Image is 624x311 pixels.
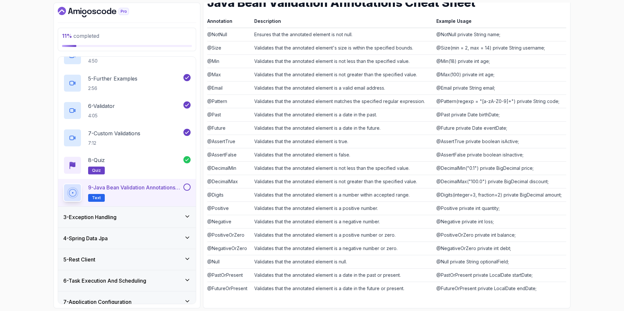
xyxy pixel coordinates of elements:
[62,33,99,39] span: completed
[88,129,140,137] p: 7 - Custom Validations
[252,175,434,188] td: Validates that the annotated element is not greater than the specified value.
[252,17,434,28] th: Description
[207,175,252,188] td: @DecimalMax
[207,188,252,201] td: @Digits
[252,188,434,201] td: Validates that the annotated element is a number within accepted range.
[434,135,566,148] td: @AssertTrue private boolean isActive;
[434,148,566,161] td: @AssertFalse private boolean isInactive;
[252,108,434,121] td: Validates that the annotated element is a date in the past.
[252,135,434,148] td: Validates that the annotated element is true.
[252,242,434,255] td: Validates that the annotated element is a negative number or zero.
[434,28,566,41] td: @NotNull private String name;
[58,207,196,228] button: 3-Exception Handling
[434,81,566,95] td: @Email private String email;
[207,228,252,242] td: @PositiveOrZero
[88,140,140,146] p: 7:12
[207,28,252,41] td: @NotNull
[434,215,566,228] td: @Negative private int loss;
[252,121,434,135] td: Validates that the annotated element is a date in the future.
[434,95,566,108] td: @Pattern(regexp = "[a-zA-Z0-9]+") private String code;
[63,213,117,221] h3: 3 - Exception Handling
[434,255,566,268] td: @Null private String optionalField;
[252,228,434,242] td: Validates that the annotated element is a positive number or zero.
[434,201,566,215] td: @Positive private int quantity;
[88,58,110,64] p: 4:50
[207,68,252,81] td: @Max
[92,195,101,200] span: Text
[207,17,252,28] th: Annotation
[63,234,108,242] h3: 4 - Spring Data Jpa
[434,68,566,81] td: @Max(100) private int age;
[207,242,252,255] td: @NegativeOrZero
[207,255,252,268] td: @Null
[63,129,191,147] button: 7-Custom Validations7:12
[434,54,566,68] td: @Min(18) private int age;
[207,201,252,215] td: @Positive
[58,270,196,291] button: 6-Task Execution And Scheduling
[207,41,252,54] td: @Size
[63,298,132,306] h3: 7 - Application Configuration
[252,81,434,95] td: Validates that the annotated element is a valid email address.
[63,256,95,263] h3: 5 - Rest Client
[207,54,252,68] td: @Min
[62,33,72,39] span: 11 %
[88,102,115,110] p: 6 - Validator
[252,68,434,81] td: Validates that the annotated element is not greater than the specified value.
[252,215,434,228] td: Validates that the annotated element is a negative number.
[434,108,566,121] td: @Past private Date birthDate;
[252,41,434,54] td: Validates that the annotated element's size is within the specified bounds.
[434,161,566,175] td: @DecimalMin("0.1") private BigDecimal price;
[434,268,566,282] td: @PastOrPresent private LocalDate startDate;
[252,54,434,68] td: Validates that the annotated element is not less than the specified value.
[207,81,252,95] td: @Email
[434,242,566,255] td: @NegativeOrZero private int debt;
[434,228,566,242] td: @PositiveOrZero private int balance;
[63,101,191,120] button: 6-Validator4:05
[207,268,252,282] td: @PastOrPresent
[434,175,566,188] td: @DecimalMax("100.0") private BigDecimal discount;
[207,108,252,121] td: @Past
[434,121,566,135] td: @Future private Date eventDate;
[434,188,566,201] td: @Digits(integer=3, fraction=2) private BigDecimal amount;
[207,215,252,228] td: @Negative
[252,95,434,108] td: Validates that the annotated element matches the specified regular expression.
[58,249,196,270] button: 5-Rest Client
[63,277,146,285] h3: 6 - Task Execution And Scheduling
[252,148,434,161] td: Validates that the annotated element is false.
[63,184,191,202] button: 9-Java Bean Validation Annotations Cheat SheetText
[207,95,252,108] td: @Pattern
[63,156,191,174] button: 8-Quizquiz
[58,7,144,17] a: Dashboard
[207,161,252,175] td: @DecimalMin
[252,201,434,215] td: Validates that the annotated element is a positive number.
[434,17,566,28] th: Example Usage
[207,135,252,148] td: @AssertTrue
[252,28,434,41] td: Ensures that the annotated element is not null.
[88,112,115,119] p: 4:05
[252,268,434,282] td: Validates that the annotated element is a date in the past or present.
[92,168,101,173] span: quiz
[252,282,434,295] td: Validates that the annotated element is a date in the future or present.
[207,121,252,135] td: @Future
[207,282,252,295] td: @FutureOrPresent
[434,282,566,295] td: @FutureOrPresent private LocalDate endDate;
[88,184,182,191] p: 9 - Java Bean Validation Annotations Cheat Sheet
[63,74,191,92] button: 5-Further Examples2:56
[434,41,566,54] td: @Size(min = 2, max = 14) private String username;
[88,156,105,164] p: 8 - Quiz
[88,75,137,82] p: 5 - Further Examples
[58,228,196,249] button: 4-Spring Data Jpa
[88,85,137,92] p: 2:56
[207,148,252,161] td: @AssertFalse
[252,255,434,268] td: Validates that the annotated element is null.
[252,161,434,175] td: Validates that the annotated element is not less than the specified value.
